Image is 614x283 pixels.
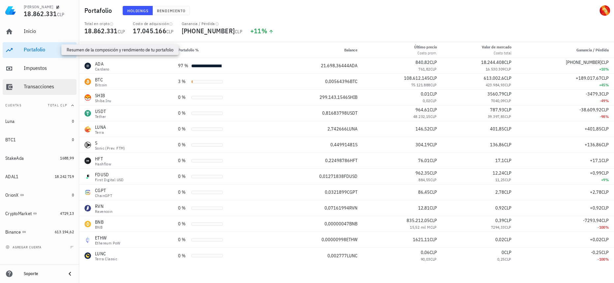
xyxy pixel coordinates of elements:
span: CLP [430,170,437,176]
div: First Digital USD [95,178,124,182]
div: Tether [95,115,106,119]
div: ADA-icon [84,63,91,69]
span: +17,1 [590,157,601,163]
div: USDT [95,108,106,115]
div: 0 % [178,110,189,117]
span: USDT [347,110,357,116]
span: Moneda [84,47,98,52]
div: Binance [5,229,21,235]
div: BNB [95,225,104,229]
div: BTC1 [5,137,16,143]
span: 613.194,62 [55,229,74,234]
div: Portafolio [24,46,74,53]
div: +9 [522,177,609,183]
div: RVN [95,203,113,210]
span: +189.017,67 [576,75,601,81]
span: CLP [601,126,609,132]
span: % [605,257,609,262]
span: [PHONE_NUMBER] [566,59,601,65]
span: 0,92 [495,205,504,211]
div: Costo de adquisición [133,21,173,26]
span: [PHONE_NUMBER] [182,26,235,35]
span: CLP [601,205,609,211]
span: CLP [504,237,511,242]
div: -98 [522,113,609,120]
div: Luna [5,119,15,124]
div: ETHW-icon [84,237,91,243]
span: 0,002777 [327,253,347,259]
span: 108.612.145 [404,75,430,81]
span: 0,00000998 [322,237,346,242]
span: CLP [601,59,609,65]
div: SHIB [95,92,111,99]
span: 964,61 [415,107,430,113]
span: CLP [430,217,437,223]
a: Impuestos [3,61,77,76]
span: 2,742666 [327,126,347,132]
span: 299.143,1546 [320,94,348,100]
span: 12,24 [493,170,504,176]
div: ChainGPT [95,194,112,198]
div: ADA [95,61,109,67]
span: 0,44991481 [330,142,355,148]
span: 423.984,93 [485,82,505,87]
span: 0 [72,192,74,197]
span: BNB [349,221,357,227]
span: CLP [430,67,437,71]
div: Valor de mercado [482,44,511,50]
span: CLP [505,257,511,262]
div: +10 [522,66,609,72]
span: Rendimiento [157,8,186,13]
span: CLP [430,82,437,87]
span: 1621,11 [413,237,430,242]
span: CLP [505,177,511,182]
span: HFT [350,157,357,163]
div: LUNA [95,124,106,130]
div: Impuestos [24,65,74,71]
span: 18.862.331 [84,26,118,35]
span: CLP [430,237,437,242]
a: CryptoMarket 4729,13 [3,206,77,221]
a: Luna 0 [3,113,77,129]
span: 7040,09 [491,98,505,103]
span: CLP [504,126,511,132]
div: -100 [522,256,609,263]
span: CLP [166,29,174,35]
div: Costo prom. [414,50,437,56]
span: 835.212,05 [407,217,430,223]
span: -38.609,92 [579,107,601,113]
span: CLP [430,257,437,262]
span: 401,85 [490,126,504,132]
span: 304,19 [415,142,430,148]
span: 16.530.309 [485,67,505,71]
span: CGPT [347,189,357,195]
span: 17,1 [495,157,504,163]
a: ADAL1 18.242.719 [3,169,77,184]
div: 0 % [178,126,189,132]
span: CLP [601,189,609,195]
a: Inicio [3,24,77,40]
div: 0 % [178,189,189,196]
span: Balance [344,47,357,52]
span: FDUSD [344,173,357,179]
span: CLP [601,157,609,163]
span: Total CLP [48,103,67,107]
span: CLP [505,225,511,230]
span: 18.242.719 [55,174,74,179]
span: CLP [430,98,437,103]
span: 0,39 [495,217,504,223]
div: BNB-icon [84,221,91,227]
span: 39.397,85 [488,114,505,119]
span: 4729,13 [60,211,74,216]
span: Holdings [127,8,149,13]
span: 962,35 [415,170,430,176]
span: 0 [502,249,504,255]
div: ADAL1 [5,174,18,180]
span: +0,02 [590,237,601,242]
span: CLP [601,75,609,81]
div: Transacciones [24,83,74,90]
a: BTC1 0 [3,132,77,148]
span: LUNA [347,126,357,132]
span: +2,78 [590,189,601,195]
button: Rendimiento [153,6,190,15]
